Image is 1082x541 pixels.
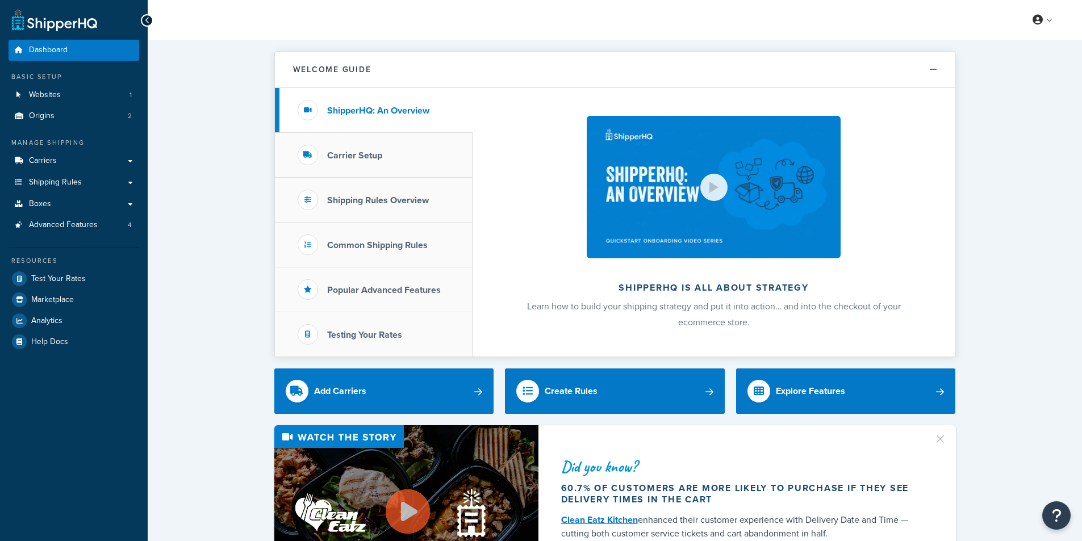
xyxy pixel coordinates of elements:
[29,90,61,100] span: Websites
[31,295,74,305] span: Marketplace
[9,150,139,171] a: Carriers
[9,106,139,127] li: Origins
[776,383,845,399] div: Explore Features
[9,72,139,82] div: Basic Setup
[128,111,132,121] span: 2
[327,195,429,206] h3: Shipping Rules Overview
[31,316,62,326] span: Analytics
[9,332,139,352] a: Help Docs
[1042,501,1071,530] button: Open Resource Center
[9,85,139,106] li: Websites
[293,65,371,74] h2: Welcome Guide
[9,172,139,193] a: Shipping Rules
[9,290,139,310] a: Marketplace
[9,215,139,236] a: Advanced Features4
[31,274,86,284] span: Test Your Rates
[129,90,132,100] span: 1
[527,300,901,329] span: Learn how to build your shipping strategy and put it into action… and into the checkout of your e...
[275,52,955,88] button: Welcome Guide
[128,220,132,230] span: 4
[561,513,638,526] a: Clean Eatz Kitchen
[9,106,139,127] a: Origins2
[9,311,139,331] a: Analytics
[327,240,428,250] h3: Common Shipping Rules
[29,111,55,121] span: Origins
[327,285,441,295] h3: Popular Advanced Features
[314,383,366,399] div: Add Carriers
[29,220,98,230] span: Advanced Features
[503,283,925,293] h2: ShipperHQ is all about strategy
[327,330,402,340] h3: Testing Your Rates
[561,513,920,540] div: enhanced their customer experience with Delivery Date and Time — cutting both customer service ti...
[327,106,429,116] h3: ShipperHQ: An Overview
[327,150,382,161] h3: Carrier Setup
[9,256,139,266] div: Resources
[587,116,840,258] img: ShipperHQ is all about strategy
[545,383,598,399] div: Create Rules
[29,45,68,55] span: Dashboard
[561,483,920,505] div: 60.7% of customers are more likely to purchase if they see delivery times in the cart
[9,269,139,289] a: Test Your Rates
[9,215,139,236] li: Advanced Features
[9,138,139,148] div: Manage Shipping
[29,178,82,187] span: Shipping Rules
[29,199,51,209] span: Boxes
[9,194,139,215] a: Boxes
[505,368,725,414] a: Create Rules
[31,337,68,347] span: Help Docs
[9,40,139,61] a: Dashboard
[736,368,956,414] a: Explore Features
[29,156,57,166] span: Carriers
[561,459,920,475] div: Did you know?
[274,368,494,414] a: Add Carriers
[9,85,139,106] a: Websites1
